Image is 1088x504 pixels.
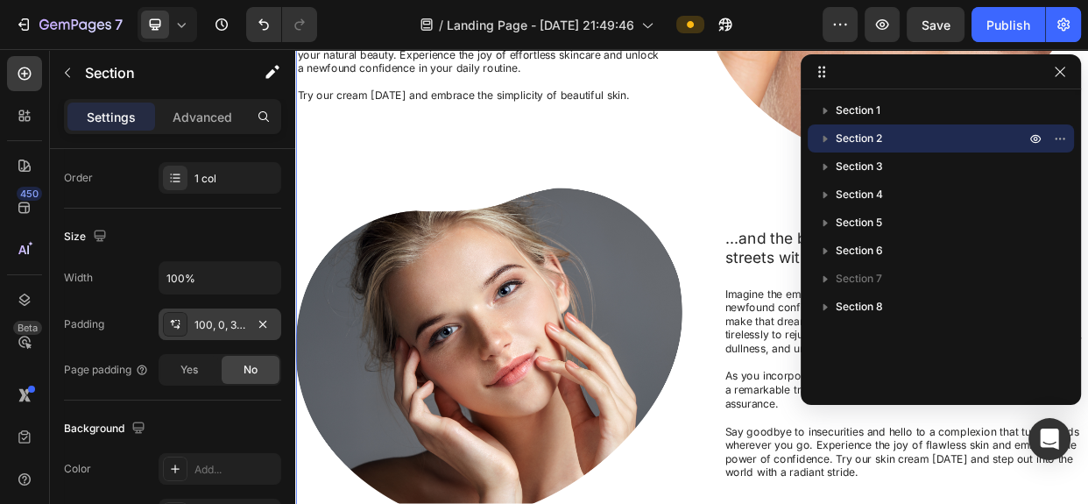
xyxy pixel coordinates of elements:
button: Publish [971,7,1045,42]
h2: ...and the best part is, you'll confidently strut the streets with radiant and flawless skin [567,238,1051,294]
span: Section 3 [836,158,883,175]
span: Section 5 [836,214,882,231]
span: / [439,16,443,34]
span: Section 4 [836,186,883,203]
div: Background [64,417,149,441]
span: Section 2 [836,130,882,147]
div: Page padding [64,362,149,378]
p: Section [85,62,229,83]
span: Yes [180,362,198,378]
div: Beta [13,321,42,335]
p: 7 [115,14,123,35]
div: 1 col [194,171,277,187]
div: Color [64,461,91,477]
button: Save [907,7,964,42]
iframe: Design area [295,49,1088,504]
span: Section 7 [836,270,882,287]
div: 450 [17,187,42,201]
p: Advanced [173,108,232,126]
p: Settings [87,108,136,126]
div: Undo/Redo [246,7,317,42]
p: Imagine the empowering feeling of walking down the streets with a newfound confidence and a radia... [569,316,1049,408]
button: 7 [7,7,131,42]
div: 100, 0, 32, 0 [194,317,245,333]
div: Order [64,170,93,186]
span: Save [922,18,950,32]
p: As you incorporate this cream into your skincare routine, you'll witness a remarkable transformat... [569,425,1049,479]
span: No [244,362,258,378]
div: Open Intercom Messenger [1028,418,1070,460]
span: Section 6 [836,242,883,259]
div: Padding [64,316,104,332]
div: Add... [194,462,277,478]
input: Auto [159,262,280,294]
div: Width [64,270,93,286]
span: Section 1 [836,102,880,119]
span: Landing Page - [DATE] 21:49:46 [447,16,634,34]
div: Publish [986,16,1030,34]
span: Section 8 [836,298,883,316]
div: Size [64,225,110,249]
